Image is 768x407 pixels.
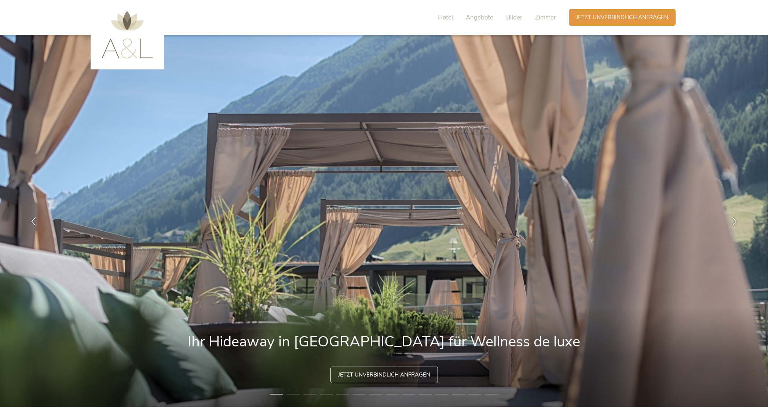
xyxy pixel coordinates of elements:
span: Angebote [466,13,493,22]
span: Hotel [438,13,453,22]
span: Jetzt unverbindlich anfragen [338,371,430,379]
span: Zimmer [535,13,556,22]
img: AMONTI & LUNARIS Wellnessresort [102,11,153,58]
span: Jetzt unverbindlich anfragen [576,14,668,21]
span: Bilder [506,13,522,22]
